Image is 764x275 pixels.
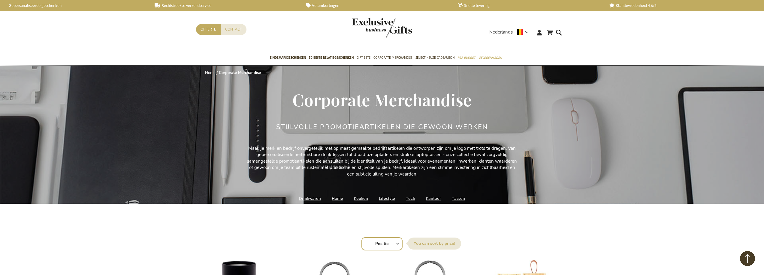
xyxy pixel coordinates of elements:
a: Tech [406,194,415,203]
span: Gift Sets [357,55,370,61]
img: Exclusive Business gifts logo [352,18,412,38]
label: Sorteer op [408,238,461,250]
a: Keuken [354,194,368,203]
a: Klanttevredenheid 4,6/5 [609,3,751,8]
span: Eindejaarsgeschenken [270,55,306,61]
a: Drinkwaren [299,194,321,203]
a: Gepersonaliseerde geschenken [3,3,145,8]
a: Tassen [452,194,465,203]
a: Contact [221,24,246,35]
a: Snelle levering [458,3,600,8]
a: Kantoor [426,194,441,203]
div: Nederlands [489,29,532,36]
span: Nederlands [489,29,513,36]
h2: Stijlvolle Promotieartikelen Die Gewoon Werken [276,123,488,131]
span: 50 beste relatiegeschenken [309,55,354,61]
a: Lifestyle [379,194,395,203]
span: Corporate Merchandise [373,55,412,61]
p: Maak je merk en bedrijf onvergetelijk met op maat gemaakte bedrijfsartikelen die ontworpen zijn o... [247,145,517,177]
span: Select Keuze Cadeaubon [415,55,454,61]
a: Home [332,194,343,203]
a: Rechtstreekse verzendservice [155,3,297,8]
a: store logo [352,18,382,38]
span: Per Budget [457,55,476,61]
a: Volumkortingen [306,3,448,8]
a: Offerte [196,24,221,35]
strong: Corporate Merchandise [219,70,261,75]
a: Home [205,70,216,75]
span: Corporate Merchandise [292,88,472,111]
span: Gelegenheden [479,55,502,61]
